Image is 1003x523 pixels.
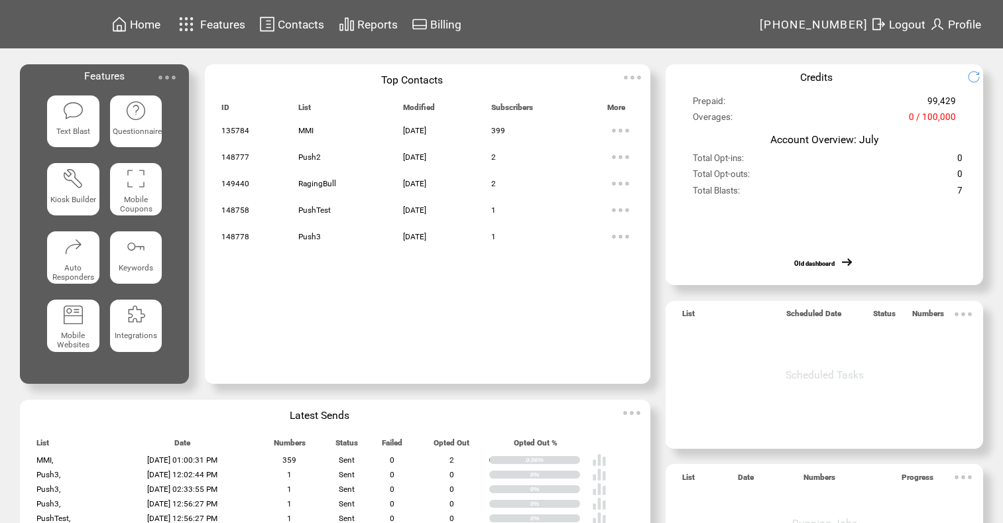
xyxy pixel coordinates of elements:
span: Status [873,309,896,324]
span: 359 [282,455,296,465]
a: Logout [868,14,927,34]
span: Mobile Websites [57,331,89,349]
span: [DATE] 12:02:44 PM [147,470,217,479]
span: RagingBull [298,179,336,188]
span: Overages: [693,112,733,128]
img: questionnaire.svg [125,100,147,121]
span: 0 [390,485,394,494]
a: Auto Responders [47,231,99,289]
span: Logout [889,18,925,31]
span: [DATE] [403,152,426,162]
span: Status [335,438,358,453]
img: ellypsis.svg [619,64,646,91]
span: 7 [957,186,963,202]
a: Mobile Coupons [110,163,162,221]
img: ellypsis.svg [950,301,976,327]
a: Features [173,11,248,37]
span: 399 [491,126,505,135]
span: Prepaid: [693,96,725,112]
span: Push2 [298,152,321,162]
span: Failed [382,438,402,453]
span: Latest Sends [290,409,349,422]
span: [DATE] [403,179,426,188]
span: [DATE] 12:56:27 PM [147,514,217,523]
span: 0 [449,514,454,523]
span: MMI [298,126,314,135]
img: ellypsis.svg [607,170,634,197]
span: Opted Out % [514,438,558,453]
img: ellypsis.svg [607,144,634,170]
span: [DATE] [403,205,426,215]
a: Text Blast [47,95,99,153]
div: 0% [530,471,580,479]
span: 0 [390,455,394,465]
a: Reports [337,14,400,34]
span: Text Blast [56,127,90,136]
img: ellypsis.svg [607,117,634,144]
span: 1 [491,232,496,241]
img: creidtcard.svg [412,16,428,32]
img: ellypsis.svg [607,223,634,250]
span: 1 [491,205,496,215]
span: Auto Responders [52,263,94,282]
span: Progress [902,473,933,488]
span: 1 [287,485,292,494]
span: Home [130,18,160,31]
span: 0 [449,499,454,508]
img: chart.svg [339,16,355,32]
span: Sent [339,455,355,465]
span: Kiosk Builder [50,195,96,204]
span: 1 [287,514,292,523]
span: 2 [491,152,496,162]
div: 0% [530,500,580,508]
a: Profile [927,14,983,34]
span: List [298,103,311,118]
span: 149440 [221,179,249,188]
span: Features [200,18,245,31]
span: Total Opt-ins: [693,153,744,169]
span: Push3 [298,232,321,241]
a: Keywords [110,231,162,289]
a: Questionnaire [110,95,162,153]
div: 0% [530,485,580,493]
span: 135784 [221,126,249,135]
span: Modified [403,103,435,118]
span: Date [738,473,754,488]
span: Sent [339,470,355,479]
span: 0 [957,153,963,169]
span: 0 [449,470,454,479]
span: Features [84,70,125,82]
span: Profile [948,18,981,31]
span: 148777 [221,152,249,162]
span: 1 [287,499,292,508]
a: Billing [410,14,463,34]
span: Sent [339,499,355,508]
span: List [682,309,695,324]
a: Integrations [110,300,162,357]
span: 148758 [221,205,249,215]
img: coupons.svg [125,168,147,189]
span: Integrations [115,331,157,340]
span: Billing [430,18,461,31]
span: [PHONE_NUMBER] [760,18,868,31]
span: 0 [449,485,454,494]
span: Questionnaire [113,127,162,136]
span: Credits [800,71,833,84]
img: ellypsis.svg [607,197,634,223]
a: Kiosk Builder [47,163,99,221]
span: 99,429 [927,96,956,112]
span: Opted Out [434,438,469,453]
span: Numbers [803,473,835,488]
img: keywords.svg [125,236,147,257]
span: List [682,473,695,488]
span: Sent [339,514,355,523]
span: 0 [957,169,963,185]
span: Total Opt-outs: [693,169,750,185]
img: contacts.svg [259,16,275,32]
span: ID [221,103,229,118]
a: Contacts [257,14,326,34]
span: 1 [287,470,292,479]
div: 0.56% [526,456,580,464]
span: [DATE] [403,232,426,241]
img: auto-responders.svg [62,236,84,257]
